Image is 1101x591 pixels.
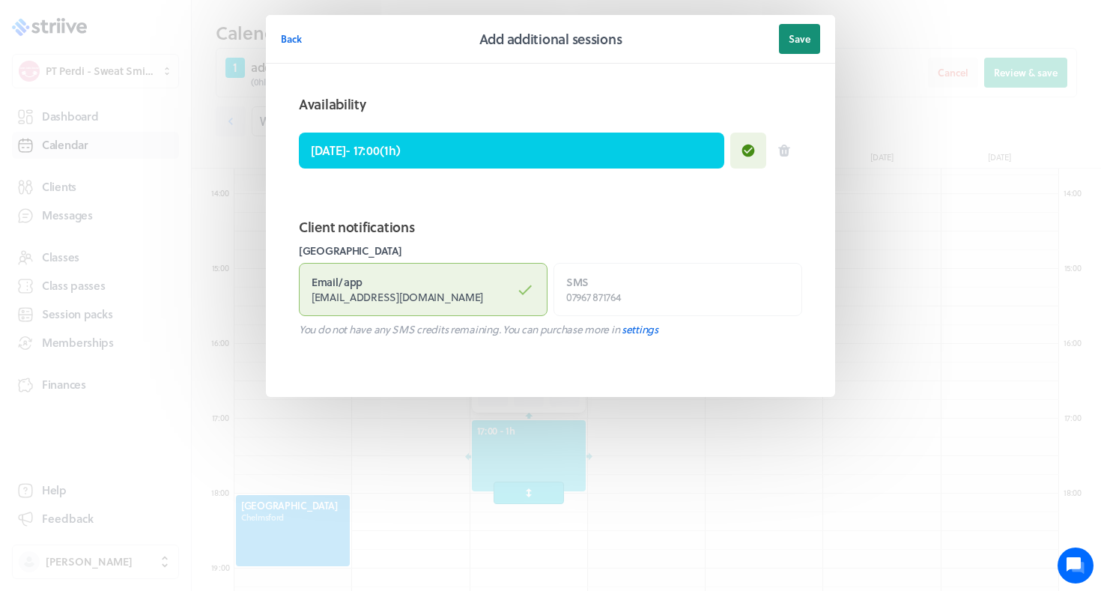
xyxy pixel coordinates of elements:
span: 07967 871764 [566,289,622,305]
span: Back [281,32,302,46]
span: New conversation [97,106,180,118]
p: You do not have any SMS credits remaining. You can purchase more in [299,322,802,337]
a: settings [622,321,658,337]
iframe: gist-messenger-bubble-iframe [1058,548,1094,584]
h1: Hi [PERSON_NAME] [54,37,245,59]
p: [DATE] - 17:00 ( 1h ) [311,142,400,160]
h2: Add additional sessions [479,28,622,49]
span: [EMAIL_ADDRESS][DOMAIN_NAME] [312,289,483,305]
h2: Availability [299,94,366,115]
input: Search articles [32,181,279,211]
button: New conversation [12,97,288,128]
p: Find an answer quickly [9,157,291,175]
h2: We're here to help. Ask us anything! [54,67,245,85]
strong: SMS [566,274,589,290]
h2: Client notifications [299,216,802,237]
label: [GEOGRAPHIC_DATA] [299,243,802,258]
button: Back [281,24,302,54]
strong: Email / app [312,274,363,290]
span: Save [789,32,810,46]
button: Save [779,24,820,54]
